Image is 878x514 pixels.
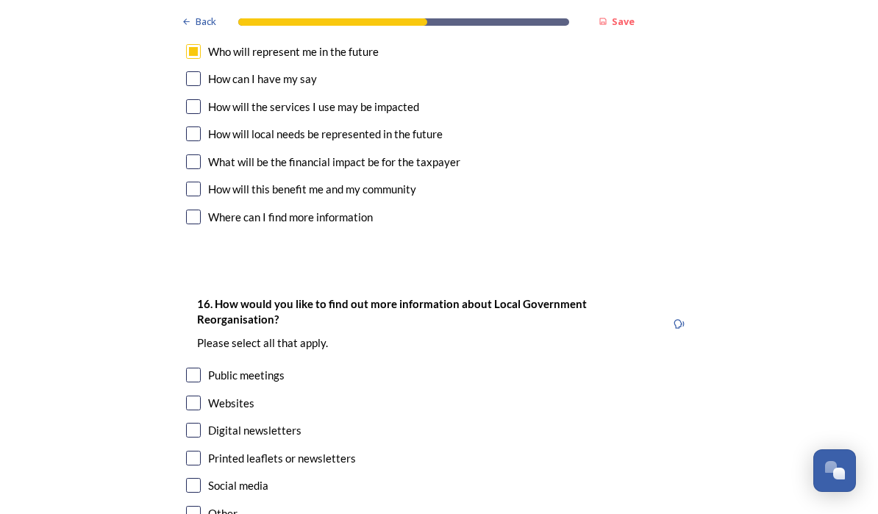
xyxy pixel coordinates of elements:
[813,449,856,492] button: Open Chat
[196,15,216,29] span: Back
[197,335,654,351] p: Please select all that apply.
[208,395,254,412] div: Websites
[208,450,356,467] div: Printed leaflets or newsletters
[208,209,373,226] div: Where can I find more information
[208,477,268,494] div: Social media
[208,43,379,60] div: Who will represent me in the future
[208,422,301,439] div: Digital newsletters
[208,126,443,143] div: How will local needs be represented in the future
[208,154,460,171] div: What will be the financial impact be for the taxpayer
[612,15,635,28] strong: Save
[208,71,317,88] div: How can I have my say
[208,181,416,198] div: How will this benefit me and my community
[208,367,285,384] div: Public meetings
[208,99,419,115] div: How will the services I use may be impacted
[197,297,589,326] strong: 16. How would you like to find out more information about Local Government Reorganisation?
